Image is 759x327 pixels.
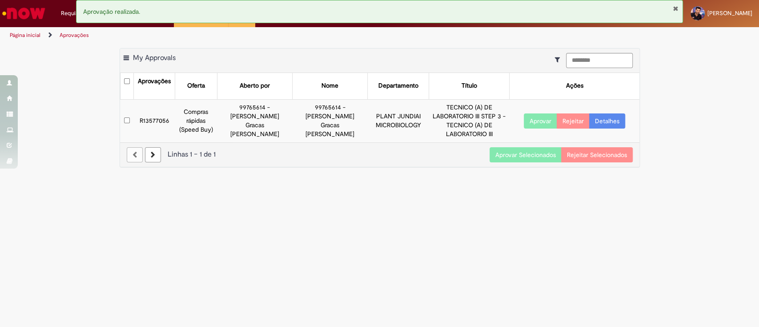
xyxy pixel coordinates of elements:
[61,9,92,18] span: Requisições
[566,81,583,90] div: Ações
[127,149,633,160] div: Linhas 1 − 1 de 1
[1,4,47,22] img: ServiceNow
[175,99,217,142] td: Compras rápidas (Speed Buy)
[7,27,499,44] ul: Trilhas de página
[321,81,338,90] div: Nome
[589,113,625,129] a: Detalhes
[557,113,590,129] button: Rejeitar
[134,99,175,142] td: R13577056
[138,77,171,86] div: Aprovações
[561,147,633,162] button: Rejeitar Selecionados
[707,9,752,17] span: [PERSON_NAME]
[461,81,477,90] div: Título
[429,99,510,142] td: TECNICO (A) DE LABORATORIO III STEP 3 - TECNICO (A) DE LABORATORIO III
[60,32,89,39] a: Aprovações
[133,53,176,62] span: My Approvals
[292,99,367,142] td: 99765614 - [PERSON_NAME] Gracas [PERSON_NAME]
[490,147,562,162] button: Aprovar Selecionados
[240,81,270,90] div: Aberto por
[368,99,429,142] td: PLANT JUNDIAI MICROBIOLOGY
[10,32,40,39] a: Página inicial
[555,57,564,63] i: Mostrar filtros para: Suas Solicitações
[217,99,292,142] td: 99765614 - [PERSON_NAME] Gracas [PERSON_NAME]
[83,8,140,16] span: Aprovação realizada.
[187,81,205,90] div: Oferta
[672,5,678,12] button: Fechar Notificação
[378,81,418,90] div: Departamento
[524,113,557,129] button: Aprovar
[134,73,175,99] th: Aprovações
